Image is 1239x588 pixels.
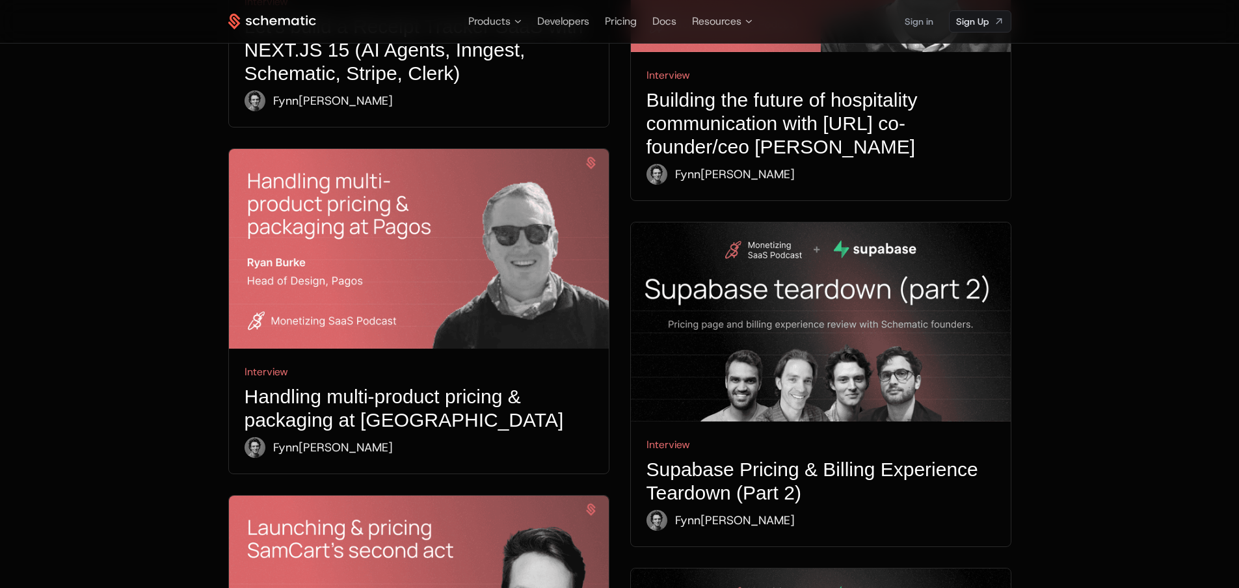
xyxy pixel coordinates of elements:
[646,68,995,83] span: Interview
[537,14,589,28] a: Developers
[956,15,989,28] span: Sign Up
[646,458,995,505] h1: Supabase Pricing & Billing Experience Teardown (Part 2)
[905,11,933,32] a: Sign in
[631,222,1011,547] a: Supabase Part 2InterviewSupabase Pricing & Billing Experience Teardown (Part 2)fynnFynn[PERSON_NAME]
[675,165,795,183] span: Fynn [PERSON_NAME]
[646,510,667,531] img: fynn
[273,92,393,110] span: Fynn [PERSON_NAME]
[245,364,593,380] span: Interview
[245,437,265,458] img: fynn
[245,15,593,85] h1: Let's build a Receipt Tracker SaaS with NEXT.JS 15 (AI Agents, Inngest, Schematic, Stripe, Clerk)
[229,149,609,474] a: ryan burkeInterviewHandling multi-product pricing & packaging at [GEOGRAPHIC_DATA]fynnFynn[PERSON...
[646,88,995,159] h1: Building the future of hospitality communication with [URL] co-founder/ceo [PERSON_NAME]
[646,164,667,185] img: fynn
[646,437,995,453] span: Interview
[605,14,637,28] a: Pricing
[468,14,511,29] span: Products
[652,14,676,28] a: Docs
[675,511,795,529] span: Fynn [PERSON_NAME]
[245,90,265,111] img: fynn
[229,149,609,349] img: ryan burke
[245,385,593,432] h1: Handling multi-product pricing & packaging at [GEOGRAPHIC_DATA]
[692,14,741,29] span: Resources
[273,438,393,457] span: Fynn [PERSON_NAME]
[949,10,1011,33] a: [object Object]
[631,222,1011,422] img: Supabase Part 2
